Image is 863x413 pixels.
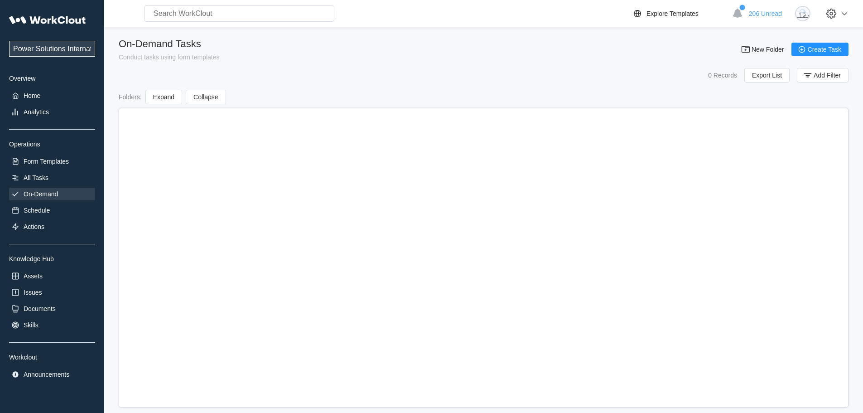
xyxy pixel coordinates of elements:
[24,190,58,198] div: On-Demand
[9,255,95,262] div: Knowledge Hub
[9,354,95,361] div: Workclout
[9,220,95,233] a: Actions
[24,108,49,116] div: Analytics
[9,155,95,168] a: Form Templates
[791,43,849,56] button: Create Task
[24,158,69,165] div: Form Templates
[9,141,95,148] div: Operations
[814,72,841,78] span: Add Filter
[24,289,42,296] div: Issues
[749,10,782,17] span: 206 Unread
[119,38,220,50] div: On-Demand Tasks
[9,286,95,299] a: Issues
[797,68,849,83] button: Add Filter
[24,321,39,329] div: Skills
[708,72,737,79] div: 0 Records
[9,270,95,282] a: Assets
[9,89,95,102] a: Home
[24,371,69,378] div: Announcements
[24,92,40,99] div: Home
[9,171,95,184] a: All Tasks
[752,72,782,78] span: Export List
[9,319,95,331] a: Skills
[119,53,220,61] div: Conduct tasks using form templates
[193,94,218,100] span: Collapse
[632,8,728,19] a: Explore Templates
[119,93,142,101] div: Folders :
[735,43,791,56] button: New Folder
[9,368,95,381] a: Announcements
[9,188,95,200] a: On-Demand
[24,272,43,280] div: Assets
[24,305,56,312] div: Documents
[9,204,95,217] a: Schedule
[646,10,699,17] div: Explore Templates
[145,90,182,104] button: Expand
[144,5,334,22] input: Search WorkClout
[24,207,50,214] div: Schedule
[24,174,48,181] div: All Tasks
[752,46,784,53] span: New Folder
[808,46,841,53] span: Create Task
[9,106,95,118] a: Analytics
[9,75,95,82] div: Overview
[795,6,810,21] img: clout-09.png
[9,302,95,315] a: Documents
[24,223,44,230] div: Actions
[744,68,790,83] button: Export List
[186,90,226,104] button: Collapse
[153,94,174,100] span: Expand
